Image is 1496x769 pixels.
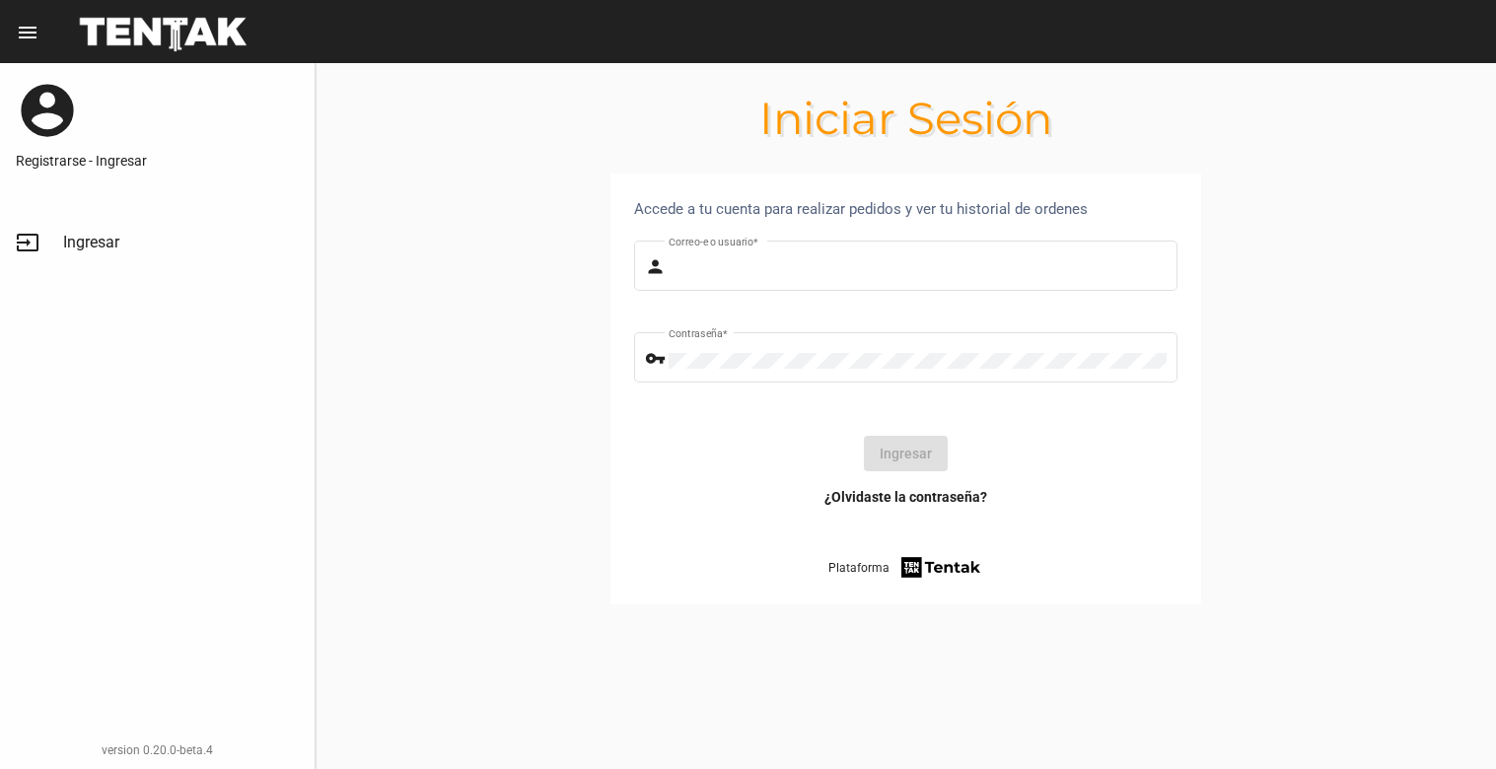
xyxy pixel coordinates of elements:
[634,197,1177,221] div: Accede a tu cuenta para realizar pedidos y ver tu historial de ordenes
[16,740,299,760] div: version 0.20.0-beta.4
[16,79,79,142] mat-icon: account_circle
[16,21,39,44] mat-icon: menu
[864,436,948,471] button: Ingresar
[645,255,669,279] mat-icon: person
[898,554,983,581] img: tentak-firm.png
[824,487,987,507] a: ¿Olvidaste la contraseña?
[316,103,1496,134] h1: Iniciar Sesión
[828,554,983,581] a: Plataforma
[828,558,890,578] span: Plataforma
[63,233,119,252] span: Ingresar
[16,151,299,171] a: Registrarse - Ingresar
[645,347,669,371] mat-icon: vpn_key
[16,231,39,254] mat-icon: input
